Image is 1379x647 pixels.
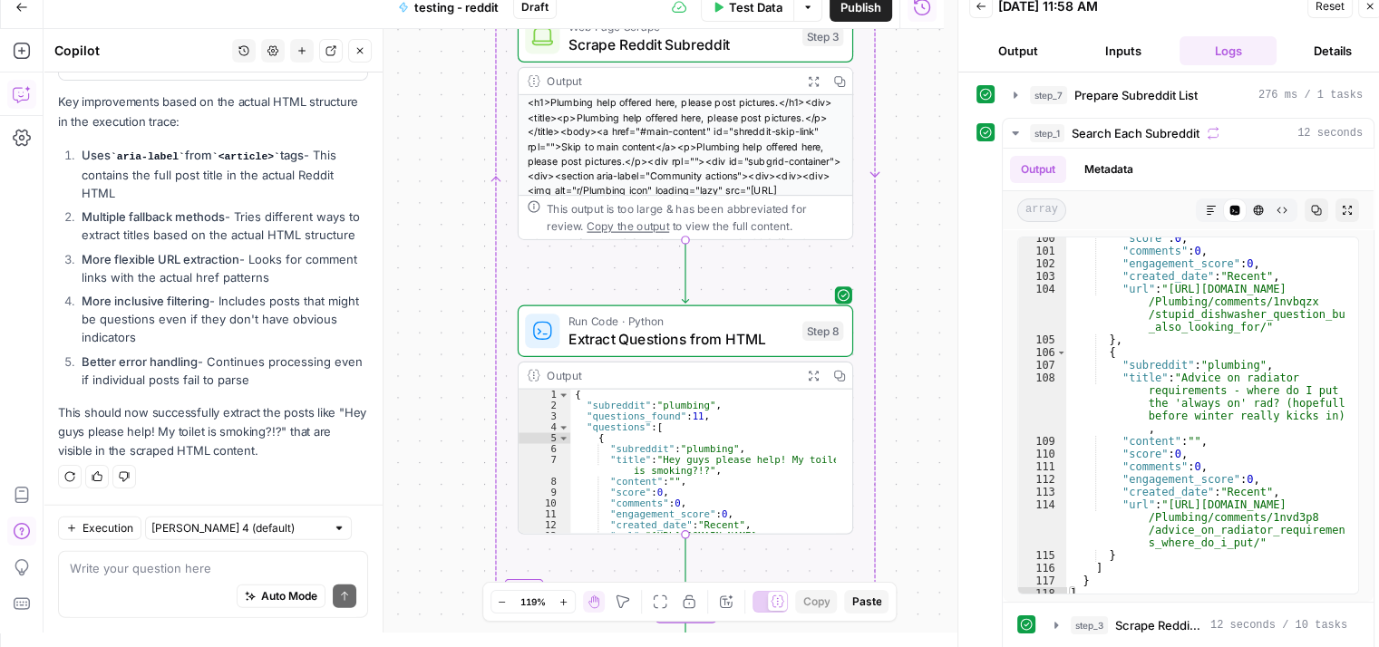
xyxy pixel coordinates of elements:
span: 12 seconds / 10 tasks [1210,617,1347,633]
p: Key improvements based on the actual HTML structure in the execution trace: [58,92,368,130]
div: Web Page ScrapeScrape Reddit SubredditStep 3Output<h1>Plumbing help offered here, please post pic... [518,11,853,240]
strong: Better error handling [82,354,198,369]
li: - Includes posts that might be questions even if they don't have obvious indicators [77,292,368,346]
div: Step 8 [802,321,843,340]
div: 113 [1018,486,1066,498]
span: Scrape Reddit Subreddit [1115,616,1203,634]
input: Claude Sonnet 4 (default) [151,519,325,537]
span: Run Code · Python [568,313,793,330]
div: 9 [519,487,570,497]
button: Copy [795,590,837,613]
li: - This contains the full post title in the actual Reddit HTML [77,146,368,202]
span: Auto Mode [261,588,317,604]
span: Toggle code folding, rows 1 through 116 [558,390,569,401]
span: Prepare Subreddit List [1074,86,1198,104]
span: step_7 [1030,86,1067,104]
div: 115 [1018,549,1066,562]
div: 101 [1018,245,1066,257]
button: Inputs [1074,36,1172,65]
div: 7 [519,454,570,476]
div: 3 [519,411,570,422]
g: Edge from step_3 to step_8 [682,239,688,303]
div: 117 [1018,575,1066,587]
div: This output is too large & has been abbreviated for review. to view the full content. [547,200,843,235]
div: 12 [519,519,570,530]
button: Paste [844,590,889,613]
div: 111 [1018,460,1066,473]
div: Output [547,72,793,90]
div: 109 [1018,435,1066,448]
span: step_3 [1071,616,1108,634]
span: step_1 [1030,124,1064,142]
button: Output [1010,156,1066,183]
span: Extract Questions from HTML [568,328,793,350]
p: This should now successfully extract the posts like "Hey guys please help! My toilet is smoking?!... [58,403,368,460]
span: Search Each Subreddit [1072,124,1199,142]
div: 116 [1018,562,1066,575]
button: Logs [1180,36,1277,65]
strong: Multiple fallback methods [82,209,225,224]
span: Toggle code folding, rows 5 through 14 [558,432,569,443]
div: 103 [1018,270,1066,283]
div: 118 [1018,587,1066,600]
div: <h1>Plumbing help offered here, please post pictures.</h1><div><title><p>Plumbing help offered he... [519,95,852,270]
span: Toggle code folding, rows 4 through 115 [558,422,569,433]
div: 11 [519,508,570,519]
div: Complete [518,599,853,623]
div: 4 [519,422,570,433]
span: Copy [802,594,830,610]
div: 105 [1018,333,1066,346]
button: 12 seconds [1003,119,1374,148]
div: 6 [519,443,570,454]
div: Complete [655,599,716,623]
div: 107 [1018,359,1066,372]
button: 12 seconds / 10 tasks [1044,611,1358,640]
span: 119% [520,594,546,609]
div: Copilot [54,42,227,60]
span: 12 seconds [1297,125,1363,141]
strong: Uses from tags [82,148,304,162]
div: 1 [519,390,570,401]
span: Toggle code folding, rows 106 through 115 [1056,346,1066,359]
button: Metadata [1073,156,1144,183]
li: - Looks for comment links with the actual href patterns [77,250,368,286]
button: Output [969,36,1067,65]
span: Copy the output [587,219,669,232]
button: Auto Mode [237,584,325,608]
span: Paste [851,594,881,610]
div: 114 [1018,498,1066,549]
div: 2 [519,401,570,411]
code: aria-label [111,151,185,162]
span: Execution [83,520,133,536]
div: 104 [1018,283,1066,333]
li: - Tries different ways to extract titles based on the actual HTML structure [77,208,368,244]
div: 8 [519,476,570,487]
div: 13 [519,530,570,574]
div: 102 [1018,257,1066,270]
div: 100 [1018,232,1066,245]
div: 108 [1018,372,1066,435]
div: 110 [1018,448,1066,460]
span: array [1017,198,1066,222]
div: Run Code · PythonExtract Questions from HTMLStep 8Output{ "subreddit":"plumbing", "questions_foun... [518,305,853,535]
button: 276 ms / 1 tasks [1003,81,1374,110]
div: 5 [519,432,570,443]
span: 276 ms / 1 tasks [1258,87,1363,103]
strong: More inclusive filtering [82,294,209,308]
div: 10 [519,497,570,508]
li: - Continues processing even if individual posts fail to parse [77,352,368,389]
div: Step 3 [802,27,843,46]
div: 106 [1018,346,1066,359]
div: 112 [1018,473,1066,486]
span: Scrape Reddit Subreddit [568,34,793,55]
div: Output [547,367,793,384]
code: <article> [212,151,280,162]
strong: More flexible URL extraction [82,252,239,266]
button: Execution [58,517,141,540]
